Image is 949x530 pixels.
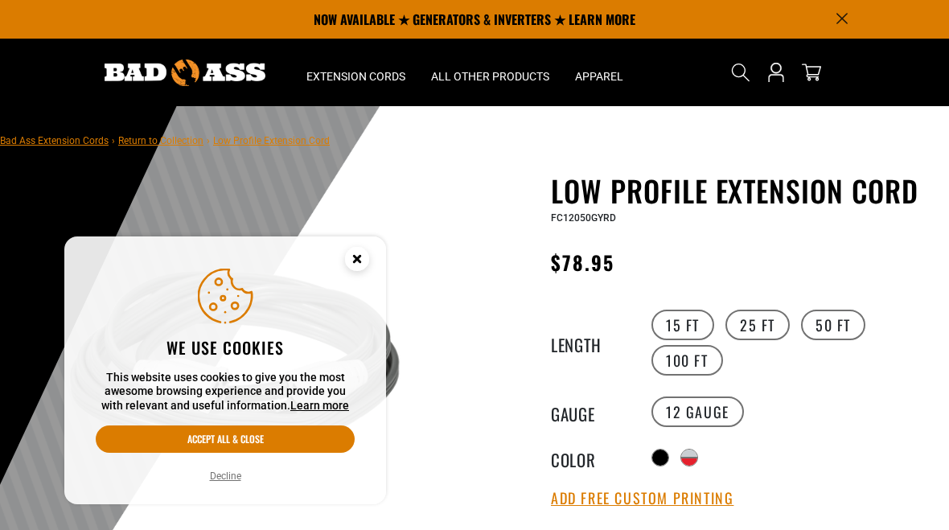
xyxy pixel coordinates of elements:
summary: Extension Cords [294,39,418,106]
span: Low Profile Extension Cord [213,135,330,146]
a: Learn more [290,399,349,412]
summary: Apparel [562,39,636,106]
legend: Gauge [551,401,631,422]
p: This website uses cookies to give you the most awesome browsing experience and provide you with r... [96,371,355,413]
h2: We use cookies [96,337,355,358]
span: Extension Cords [306,69,405,84]
span: Apparel [575,69,623,84]
button: Add Free Custom Printing [551,490,733,507]
legend: Color [551,447,631,468]
img: Bad Ass Extension Cords [105,60,265,86]
h1: Low Profile Extension Cord [551,174,937,207]
aside: Cookie Consent [64,236,386,505]
summary: Search [728,60,754,85]
a: Return to Collection [118,135,203,146]
legend: Length [551,332,631,353]
label: 50 FT [801,310,865,340]
span: All Other Products [431,69,549,84]
span: › [207,135,210,146]
label: 12 Gauge [651,396,744,427]
label: 100 FT [651,345,723,376]
label: 25 FT [725,310,790,340]
button: Accept all & close [96,425,355,453]
span: FC12050GYRD [551,212,616,224]
summary: All Other Products [418,39,562,106]
button: Decline [205,468,246,484]
label: 15 FT [651,310,714,340]
span: › [112,135,115,146]
span: $78.95 [551,248,614,277]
